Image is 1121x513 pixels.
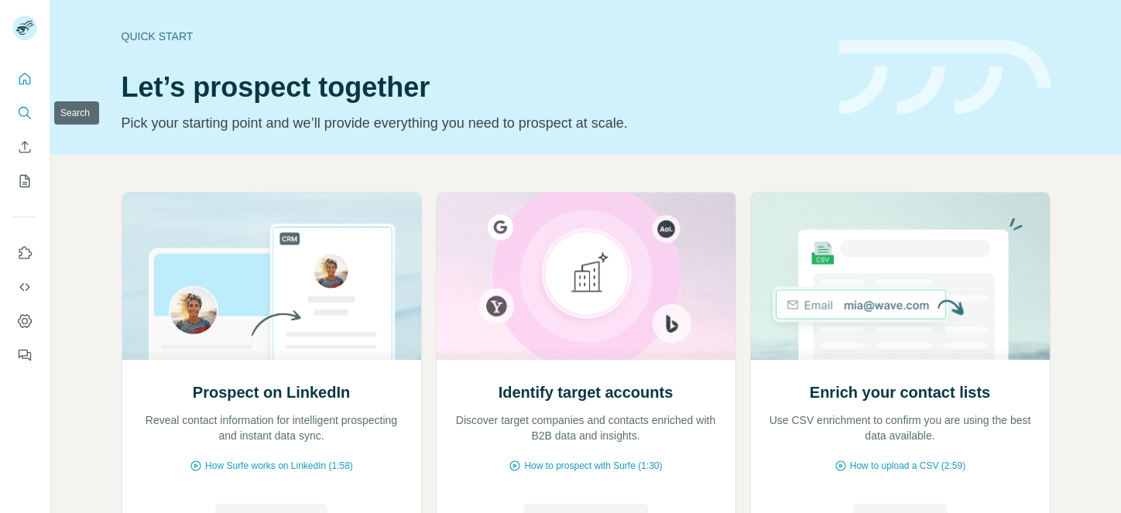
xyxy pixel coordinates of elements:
p: Reveal contact information for intelligent prospecting and instant data sync. [138,412,406,443]
p: Pick your starting point and we’ll provide everything you need to prospect at scale. [122,112,821,134]
span: How to upload a CSV (2:59) [850,459,965,473]
button: Search [12,99,37,127]
span: How to prospect with Surfe (1:30) [524,459,662,473]
button: Enrich CSV [12,133,37,161]
img: Enrich your contact lists [750,193,1051,360]
button: Dashboard [12,307,37,335]
button: Use Surfe API [12,273,37,301]
p: Use CSV enrichment to confirm you are using the best data available. [766,412,1034,443]
div: Quick start [122,29,821,44]
h2: Identify target accounts [499,381,674,403]
h2: Enrich your contact lists [810,381,990,403]
h2: Prospect on LinkedIn [193,381,350,403]
img: Identify target accounts [436,193,736,360]
button: Use Surfe on LinkedIn [12,239,37,267]
button: Quick start [12,65,37,93]
span: How Surfe works on LinkedIn (1:58) [205,459,353,473]
img: Prospect on LinkedIn [122,193,422,360]
h1: Let’s prospect together [122,72,821,103]
p: Discover target companies and contacts enriched with B2B data and insights. [452,412,720,443]
img: banner [839,40,1051,115]
button: Feedback [12,341,37,369]
button: My lists [12,167,37,195]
